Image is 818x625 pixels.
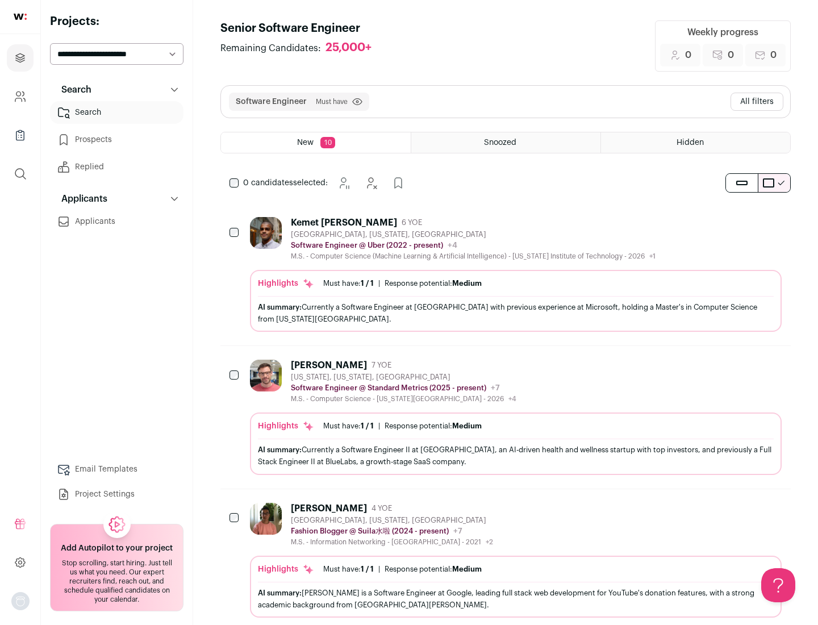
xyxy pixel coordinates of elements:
div: M.S. - Computer Science - [US_STATE][GEOGRAPHIC_DATA] - 2026 [291,394,516,403]
button: Applicants [50,188,183,210]
h1: Senior Software Engineer [220,20,383,36]
button: Search [50,78,183,101]
button: All filters [731,93,783,111]
div: Highlights [258,420,314,432]
span: Medium [452,565,482,573]
button: Software Engineer [236,96,307,107]
span: AI summary: [258,446,302,453]
p: Applicants [55,192,107,206]
div: Must have: [323,565,374,574]
div: [PERSON_NAME] is a Software Engineer at Google, leading full stack web development for YouTube's ... [258,587,774,611]
a: Applicants [50,210,183,233]
button: Snooze [332,172,355,194]
a: Snoozed [411,132,600,153]
span: AI summary: [258,589,302,597]
div: [GEOGRAPHIC_DATA], [US_STATE], [GEOGRAPHIC_DATA] [291,516,493,525]
div: Stop scrolling, start hiring. Just tell us what you need. Our expert recruiters find, reach out, ... [57,559,176,604]
a: Kemet [PERSON_NAME] 6 YOE [GEOGRAPHIC_DATA], [US_STATE], [GEOGRAPHIC_DATA] Software Engineer @ Ub... [250,217,782,332]
span: Medium [452,422,482,430]
a: Project Settings [50,483,183,506]
span: Remaining Candidates: [220,41,321,55]
a: Company Lists [7,122,34,149]
img: ebffc8b94a612106133ad1a79c5dcc917f1f343d62299c503ebb759c428adb03.jpg [250,503,282,535]
span: +2 [486,539,493,545]
ul: | [323,565,482,574]
a: [PERSON_NAME] 7 YOE [US_STATE], [US_STATE], [GEOGRAPHIC_DATA] Software Engineer @ Standard Metric... [250,360,782,474]
div: Highlights [258,278,314,289]
a: Company and ATS Settings [7,83,34,110]
h2: Projects: [50,14,183,30]
h2: Add Autopilot to your project [61,543,173,554]
a: Search [50,101,183,124]
ul: | [323,279,482,288]
span: 6 YOE [402,218,422,227]
iframe: Help Scout Beacon - Open [761,568,795,602]
a: Prospects [50,128,183,151]
p: Software Engineer @ Standard Metrics (2025 - present) [291,384,486,393]
div: Kemet [PERSON_NAME] [291,217,397,228]
span: +4 [508,395,516,402]
div: 25,000+ [325,41,372,55]
p: Search [55,83,91,97]
div: Must have: [323,422,374,431]
div: Weekly progress [687,26,758,39]
span: 1 / 1 [361,280,374,287]
div: Currently a Software Engineer II at [GEOGRAPHIC_DATA], an AI-driven health and wellness startup w... [258,444,774,468]
span: AI summary: [258,303,302,311]
span: 0 [770,48,777,62]
div: [US_STATE], [US_STATE], [GEOGRAPHIC_DATA] [291,373,516,382]
span: 7 YOE [372,361,391,370]
a: Add Autopilot to your project Stop scrolling, start hiring. Just tell us what you need. Our exper... [50,524,183,611]
img: 92c6d1596c26b24a11d48d3f64f639effaf6bd365bf059bea4cfc008ddd4fb99.jpg [250,360,282,391]
div: Highlights [258,564,314,575]
div: Response potential: [385,565,482,574]
p: Fashion Blogger @ Suila水啦 (2024 - present) [291,527,449,536]
span: selected: [243,177,328,189]
button: Add to Prospects [387,172,410,194]
div: Response potential: [385,279,482,288]
span: 4 YOE [372,504,392,513]
span: New [297,139,314,147]
span: Must have [316,97,348,106]
button: Hide [360,172,382,194]
span: 1 / 1 [361,565,374,573]
div: [PERSON_NAME] [291,503,367,514]
a: Replied [50,156,183,178]
span: 0 [728,48,734,62]
ul: | [323,422,482,431]
p: Software Engineer @ Uber (2022 - present) [291,241,443,250]
div: [GEOGRAPHIC_DATA], [US_STATE], [GEOGRAPHIC_DATA] [291,230,656,239]
div: Currently a Software Engineer at [GEOGRAPHIC_DATA] with previous experience at Microsoft, holding... [258,301,774,325]
span: +7 [491,384,500,392]
span: Hidden [677,139,704,147]
img: nopic.png [11,592,30,610]
a: Hidden [601,132,790,153]
span: +1 [649,253,656,260]
div: Response potential: [385,422,482,431]
span: 1 / 1 [361,422,374,430]
span: +4 [448,241,457,249]
span: Medium [452,280,482,287]
a: Email Templates [50,458,183,481]
span: 10 [320,137,335,148]
div: M.S. - Information Networking - [GEOGRAPHIC_DATA] - 2021 [291,537,493,547]
img: wellfound-shorthand-0d5821cbd27db2630d0214b213865d53afaa358527fdda9d0ea32b1df1b89c2c.svg [14,14,27,20]
a: [PERSON_NAME] 4 YOE [GEOGRAPHIC_DATA], [US_STATE], [GEOGRAPHIC_DATA] Fashion Blogger @ Suila水啦 (2... [250,503,782,618]
a: Projects [7,44,34,72]
div: M.S. - Computer Science (Machine Learning & Artificial Intelligence) - [US_STATE] Institute of Te... [291,252,656,261]
div: [PERSON_NAME] [291,360,367,371]
span: 0 candidates [243,179,293,187]
span: Snoozed [484,139,516,147]
img: 927442a7649886f10e33b6150e11c56b26abb7af887a5a1dd4d66526963a6550.jpg [250,217,282,249]
div: Must have: [323,279,374,288]
button: Open dropdown [11,592,30,610]
span: +7 [453,527,462,535]
span: 0 [685,48,691,62]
